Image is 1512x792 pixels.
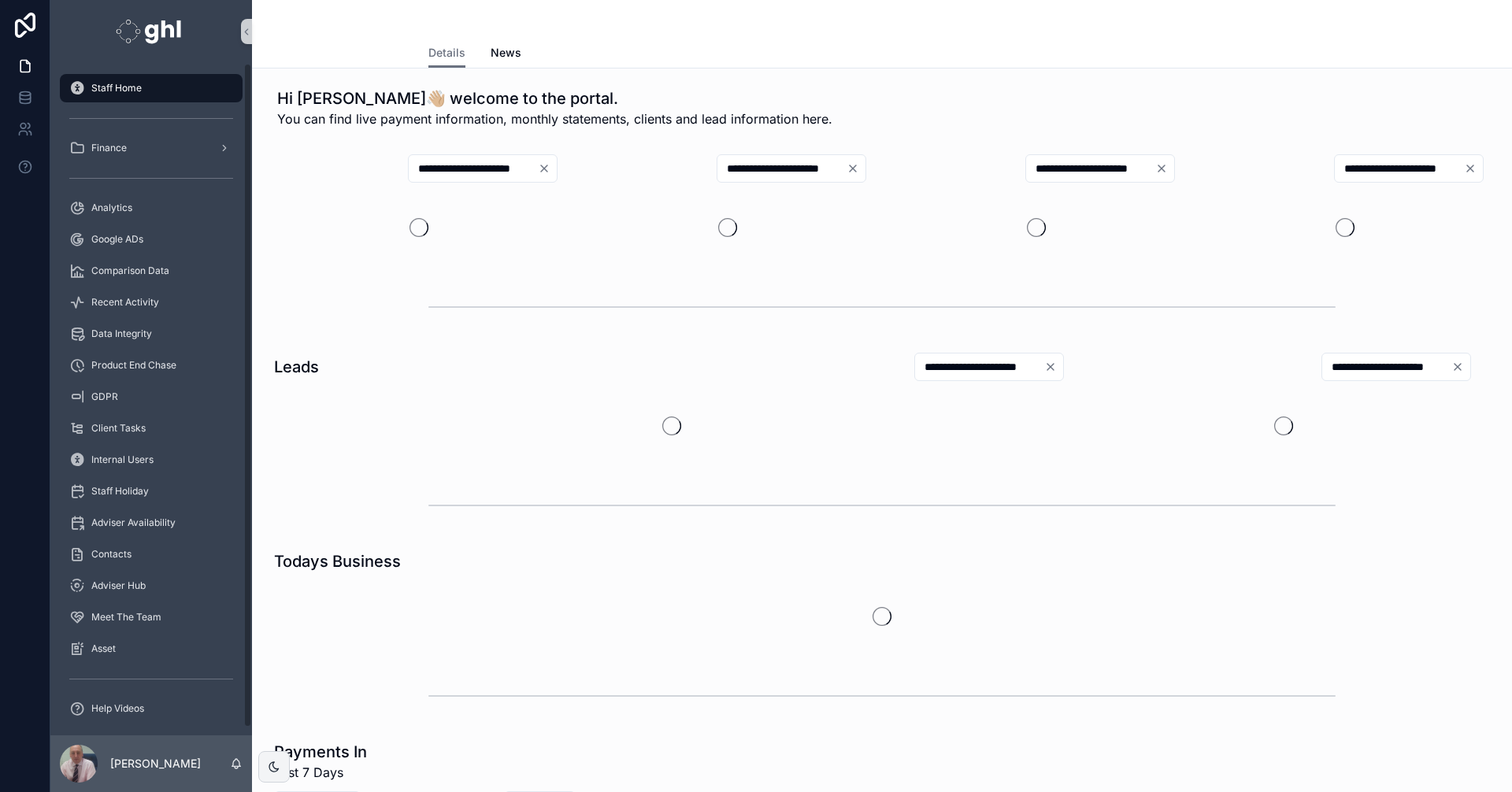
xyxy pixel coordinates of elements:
a: Internal Users [60,446,243,474]
span: Finance [91,142,127,154]
span: Product End Chase [91,359,176,372]
span: Details [428,45,465,61]
span: Asset [91,642,116,655]
a: Product End Chase [60,351,243,379]
a: Staff Holiday [60,477,243,505]
a: Adviser Hub [60,572,243,600]
a: GDPR [60,383,243,411]
span: Contacts [91,548,132,561]
button: Clear [847,162,865,175]
span: Analytics [91,202,132,214]
p: [PERSON_NAME] [110,756,201,772]
button: Clear [1464,162,1483,175]
h1: Leads [274,356,319,378]
img: App logo [116,19,186,44]
a: Google ADs [60,225,243,254]
span: Adviser Hub [91,579,146,592]
span: Help Videos [91,702,144,715]
a: Client Tasks [60,414,243,442]
a: Meet The Team [60,603,243,631]
a: Help Videos [60,694,243,723]
span: Internal Users [91,453,154,466]
button: Clear [1155,162,1174,175]
span: Meet The Team [91,611,161,624]
button: Clear [1451,361,1470,373]
a: Staff Home [60,74,243,102]
span: GDPR [91,390,118,403]
span: Client Tasks [91,422,146,435]
span: Data Integrity [91,328,152,340]
a: News [491,39,521,70]
span: Staff Holiday [91,485,149,498]
span: Adviser Availability [91,516,176,529]
a: Analytics [60,194,243,222]
button: Clear [538,162,557,175]
span: Last 7 Days [274,763,367,782]
h1: Hi [PERSON_NAME]👋🏼 welcome to the portal. [277,87,832,109]
span: News [491,45,521,61]
span: Recent Activity [91,296,159,309]
span: Staff Home [91,82,142,94]
a: Recent Activity [60,288,243,316]
a: Contacts [60,540,243,568]
h1: Payments In [274,741,367,763]
a: Details [428,39,465,68]
a: Finance [60,134,243,162]
a: Data Integrity [60,320,243,348]
h1: Todays Business [274,550,401,572]
div: scrollable content [50,63,252,735]
span: You can find live payment information, monthly statements, clients and lead information here. [277,109,832,128]
span: Google ADs [91,233,143,246]
a: Asset [60,635,243,663]
a: Adviser Availability [60,509,243,537]
a: Comparison Data [60,257,243,285]
span: Comparison Data [91,265,169,277]
button: Clear [1044,361,1063,373]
